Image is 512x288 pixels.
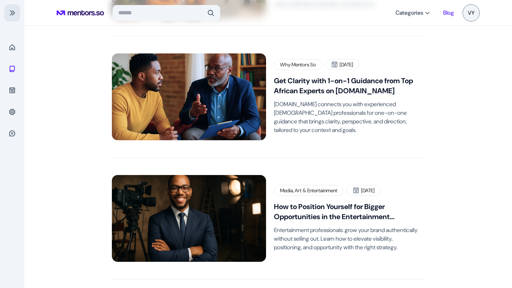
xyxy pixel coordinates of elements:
span: Categories [395,9,423,16]
a: Media, Art & Entertainment[DATE]How to Position Yourself for Bigger Opportunities in the Entertai... [112,175,425,262]
button: Categories [391,6,435,19]
p: why mentors so [280,61,316,68]
a: why mentors so[DATE]Get Clarity with 1-on-1 Guidance from Top African Experts on [DOMAIN_NAME][DO... [112,53,425,140]
p: [DATE] [340,61,353,68]
h2: Get Clarity with 1-on-1 Guidance from Top African Experts on [DOMAIN_NAME] [274,76,419,96]
p: [DATE] [361,187,375,194]
p: Entertainment professionals: grow your brand authentically without selling out. Learn how to elev... [274,226,419,252]
p: Media, Art & Entertainment [280,187,337,194]
img: 1754863730-image_592_960.png [112,53,266,140]
button: VYVY [463,4,480,22]
span: VY [463,4,480,22]
h2: How to Position Yourself for Bigger Opportunities in the Entertainment Industry. [274,202,419,222]
img: 1753902989-image_589_720.png [112,175,266,262]
a: Blog [443,6,454,19]
p: [DOMAIN_NAME] connects you with experienced [DEMOGRAPHIC_DATA] professionals for one-on-one guida... [274,100,419,134]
